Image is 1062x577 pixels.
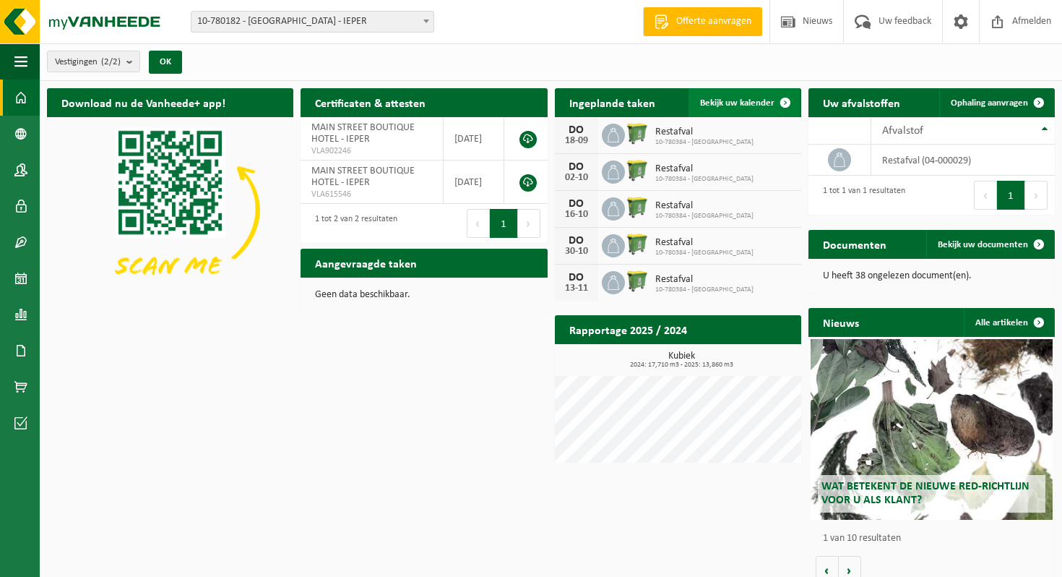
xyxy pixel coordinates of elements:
span: Wat betekent de nieuwe RED-richtlijn voor u als klant? [821,481,1029,506]
button: 1 [490,209,518,238]
span: MAIN STREET BOUTIQUE HOTEL - IEPER [311,122,415,145]
div: DO [562,198,591,210]
div: DO [562,124,591,136]
img: WB-0770-HPE-GN-50 [625,232,649,257]
a: Bekijk uw kalender [688,88,800,117]
h2: Ingeplande taken [555,88,670,116]
span: Afvalstof [882,125,923,137]
span: Restafval [655,274,754,286]
button: Next [518,209,540,238]
div: DO [562,161,591,173]
span: 2024: 17,710 m3 - 2025: 13,860 m3 [562,362,801,369]
td: [DATE] [444,161,505,204]
a: Alle artikelen [964,308,1053,337]
span: Vestigingen [55,51,121,73]
a: Ophaling aanvragen [939,88,1053,117]
div: DO [562,272,591,283]
td: restafval (04-000029) [871,145,1055,176]
div: 30-10 [562,247,591,257]
h2: Nieuws [808,308,873,336]
a: Bekijk rapportage [694,343,800,372]
h2: Documenten [808,230,901,258]
td: [DATE] [444,117,505,161]
img: WB-0770-HPE-GN-50 [625,195,649,220]
h2: Uw afvalstoffen [808,88,915,116]
span: MAIN STREET BOUTIQUE HOTEL - IEPER [311,166,415,188]
img: WB-0770-HPE-GN-50 [625,158,649,183]
a: Wat betekent de nieuwe RED-richtlijn voor u als klant? [811,339,1052,520]
div: 1 tot 2 van 2 resultaten [308,208,397,239]
p: Geen data beschikbaar. [315,290,532,300]
img: Download de VHEPlus App [47,117,293,302]
span: Bekijk uw documenten [938,240,1028,249]
div: 13-11 [562,283,591,294]
button: Next [1025,181,1048,210]
span: Restafval [655,127,754,138]
span: 10-780384 - [GEOGRAPHIC_DATA] [655,212,754,221]
div: DO [562,235,591,247]
h2: Download nu de Vanheede+ app! [47,88,240,116]
img: WB-0770-HPE-GN-50 [625,121,649,146]
p: U heeft 38 ongelezen document(en). [823,271,1040,281]
h2: Rapportage 2025 / 2024 [555,315,701,343]
span: Restafval [655,200,754,212]
div: 02-10 [562,173,591,183]
span: Offerte aanvragen [673,14,755,29]
span: 10-780384 - [GEOGRAPHIC_DATA] [655,286,754,294]
div: 16-10 [562,210,591,220]
span: Restafval [655,237,754,249]
span: 10-780384 - [GEOGRAPHIC_DATA] [655,175,754,184]
div: 1 tot 1 van 1 resultaten [816,179,905,211]
div: 18-09 [562,136,591,146]
span: 10-780384 - [GEOGRAPHIC_DATA] [655,138,754,147]
h2: Aangevraagde taken [301,249,431,277]
span: 10-780182 - MAIN STREET BOUTIQUE HOTEL - IEPER [191,12,433,32]
button: Vestigingen(2/2) [47,51,140,72]
img: WB-0770-HPE-GN-50 [625,269,649,294]
a: Offerte aanvragen [643,7,762,36]
span: 10-780182 - MAIN STREET BOUTIQUE HOTEL - IEPER [191,11,434,33]
span: 10-780384 - [GEOGRAPHIC_DATA] [655,249,754,257]
p: 1 van 10 resultaten [823,534,1048,544]
span: Ophaling aanvragen [951,98,1028,108]
h2: Certificaten & attesten [301,88,440,116]
count: (2/2) [101,57,121,67]
button: Previous [467,209,490,238]
button: 1 [997,181,1025,210]
span: VLA902246 [311,145,432,157]
span: VLA615546 [311,189,432,200]
span: Bekijk uw kalender [700,98,774,108]
button: Previous [974,181,997,210]
h3: Kubiek [562,351,801,369]
a: Bekijk uw documenten [926,230,1053,259]
button: OK [149,51,182,74]
span: Restafval [655,163,754,175]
